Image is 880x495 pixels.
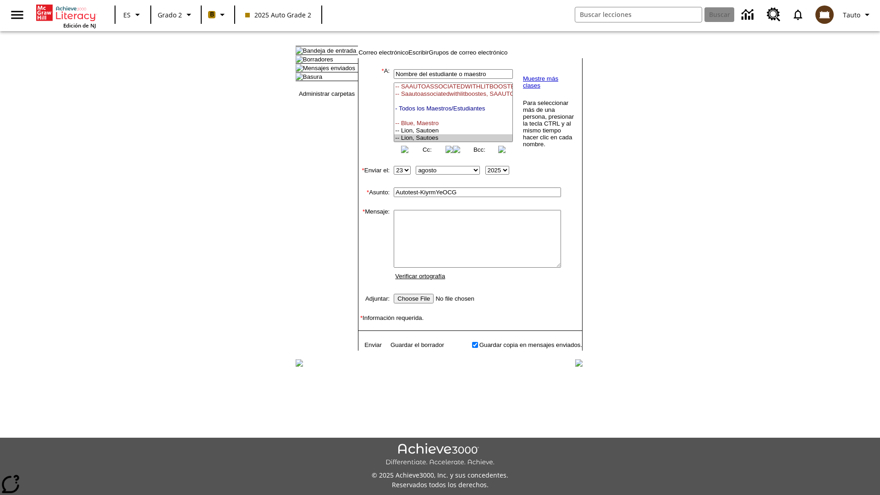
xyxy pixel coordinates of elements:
[408,49,429,56] a: Escribir
[358,186,390,199] td: Asunto:
[303,56,333,63] a: Borradores
[358,176,368,186] img: spacer.gif
[815,5,834,24] img: avatar image
[118,6,148,23] button: Lenguaje: ES, Selecciona un idioma
[394,120,512,127] option: -- Blue, Maestro
[358,199,368,208] img: spacer.gif
[479,340,583,350] td: Guardar copia en mensajes enviados.
[358,321,368,330] img: spacer.gif
[296,64,303,71] img: folder_icon.gif
[390,341,444,348] a: Guardar el borrador
[358,155,368,164] img: spacer.gif
[445,146,453,153] img: button_right.png
[358,164,390,176] td: Enviar el:
[839,6,876,23] button: Perfil/Configuración
[394,83,512,90] option: -- SAAUTOASSOCIATEDWITHLITBOOSTEN, SAAUTOASSOCIATEDWITHLITBOOSTEN
[296,55,303,63] img: folder_icon.gif
[358,344,360,346] img: spacer.gif
[429,49,508,56] a: Grupos de correo electrónico
[394,90,512,98] option: -- Saautoassociatedwithlitboostes, SAAUTOASSOCIATEDWITHLITBOOSTES
[390,245,390,246] img: spacer.gif
[575,7,702,22] input: Buscar campo
[390,298,390,299] img: spacer.gif
[385,443,495,467] img: Achieve3000 Differentiate Accelerate Achieve
[843,10,860,20] span: Tauto
[358,208,390,283] td: Mensaje:
[390,109,392,114] img: spacer.gif
[395,273,445,280] a: Verificar ortografía
[303,73,322,80] a: Basura
[299,90,355,97] a: Administrar carpetas
[296,73,303,80] img: folder_icon.gif
[453,146,460,153] img: button_left.png
[523,75,558,89] a: Muestre más clases
[358,330,359,331] img: spacer.gif
[245,10,311,20] span: 2025 Auto Grade 2
[123,10,131,20] span: ES
[401,146,408,153] img: button_left.png
[761,2,786,27] a: Centro de recursos, Se abrirá en una pestaña nueva.
[358,339,359,340] img: spacer.gif
[423,146,432,153] a: Cc:
[364,341,382,348] a: Enviar
[358,292,390,305] td: Adjuntar:
[810,3,839,27] button: Escoja un nuevo avatar
[296,47,303,54] img: folder_icon.gif
[358,350,359,351] img: spacer.gif
[303,47,356,54] a: Bandeja de entrada
[63,22,96,29] span: Edición de NJ
[4,1,31,28] button: Abrir el menú lateral
[36,3,96,29] div: Portada
[158,10,182,20] span: Grado 2
[358,305,368,314] img: spacer.gif
[154,6,198,23] button: Grado: Grado 2, Elige un grado
[296,359,303,367] img: table_footer_left.gif
[210,9,214,20] span: B
[498,146,506,153] img: button_right.png
[358,49,408,56] a: Correo electrónico
[394,134,512,142] option: -- Lion, Sautoes
[303,65,355,71] a: Mensajes enviados
[736,2,761,27] a: Centro de información
[204,6,231,23] button: Boost El color de la clase es anaranjado claro. Cambiar el color de la clase.
[358,283,368,292] img: spacer.gif
[358,338,359,339] img: spacer.gif
[473,146,485,153] a: Bcc:
[786,3,810,27] a: Notificaciones
[394,105,512,112] option: - Todos los Maestros/Estudiantes
[358,67,390,155] td: A:
[522,99,574,148] td: Para seleccionar más de una persona, presionar la tecla CTRL y al mismo tiempo hacer clic en cada...
[575,359,583,367] img: table_footer_right.gif
[358,314,582,321] td: Información requerida.
[358,331,365,338] img: spacer.gif
[394,127,512,134] option: -- Lion, Sautoen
